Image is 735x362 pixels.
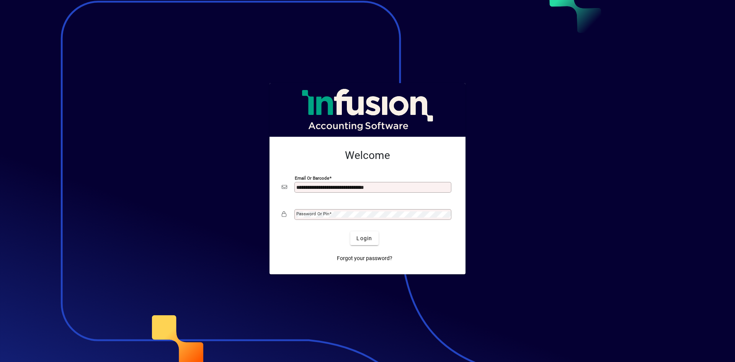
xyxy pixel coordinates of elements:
span: Forgot your password? [337,254,392,262]
span: Login [356,234,372,242]
mat-label: Email or Barcode [295,175,329,181]
a: Forgot your password? [334,251,395,265]
h2: Welcome [282,149,453,162]
mat-label: Password or Pin [296,211,329,216]
button: Login [350,231,378,245]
